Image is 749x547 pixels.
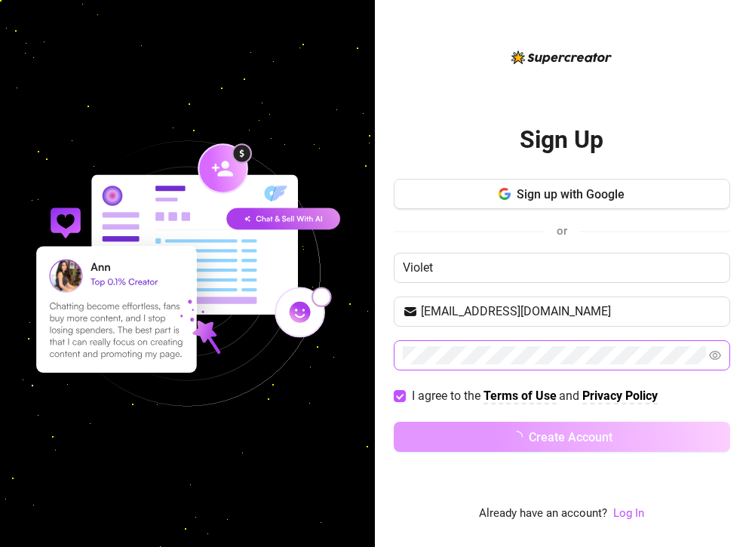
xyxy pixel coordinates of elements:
img: logo-BBDzfeDw.svg [511,51,612,64]
span: or [557,224,567,238]
span: Create Account [529,430,612,444]
button: Sign up with Google [394,179,730,209]
button: Create Account [394,422,730,452]
a: Log In [613,505,644,523]
span: Sign up with Google [517,187,625,201]
a: Terms of Use [483,389,557,404]
input: Enter your Name [394,253,730,283]
span: and [559,389,582,403]
strong: Terms of Use [483,389,557,403]
h2: Sign Up [520,124,603,155]
a: Log In [613,506,644,520]
input: Your email [421,303,721,321]
span: I agree to the [412,389,483,403]
strong: Privacy Policy [582,389,658,403]
span: loading [511,431,523,443]
span: Already have an account? [479,505,607,523]
a: Privacy Policy [582,389,658,404]
span: eye [709,349,721,361]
